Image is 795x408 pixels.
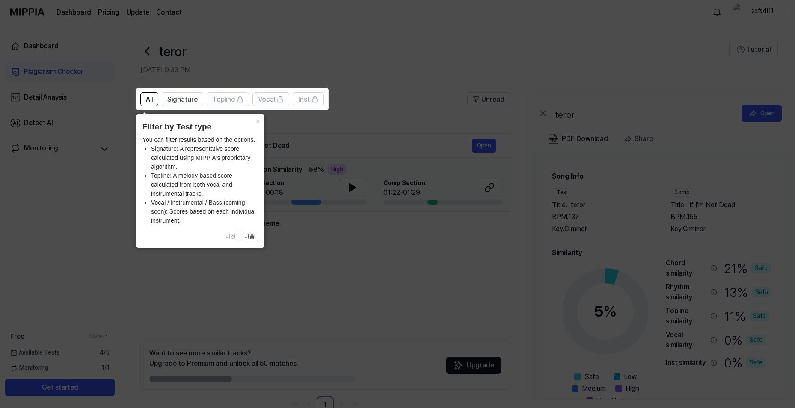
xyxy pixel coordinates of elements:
header: Filter by Test type [142,121,258,133]
li: Signature: A representative score calculated using MIPPIA's proprietary algorithm. [151,144,258,171]
button: Close [251,114,264,126]
span: Signature [167,94,198,105]
button: Inst [293,92,324,106]
span: Inst [298,94,310,105]
span: Topline [212,94,235,105]
li: Topline: A melody-based score calculated from both vocal and instrumental tracks. [151,171,258,198]
button: 다음 [241,232,258,242]
span: Vocal [258,94,275,105]
button: Signature [162,92,203,106]
span: All [146,94,153,105]
li: Vocal / Instrumental / Bass (coming soon): Scores based on each individual instrument. [151,198,258,225]
button: Vocal [252,92,289,106]
div: You can filter results based on the options. [142,135,258,225]
button: All [140,92,158,106]
button: Topline [207,92,249,106]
